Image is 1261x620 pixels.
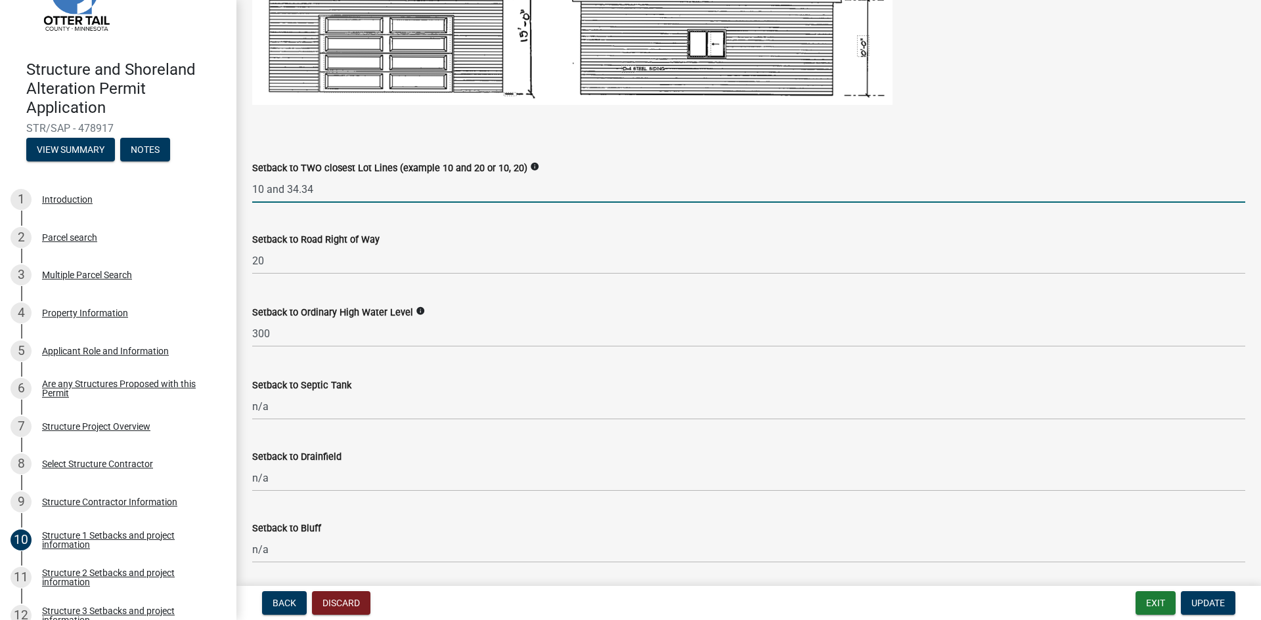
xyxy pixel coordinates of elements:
[42,195,93,204] div: Introduction
[11,227,32,248] div: 2
[42,308,128,318] div: Property Information
[120,138,170,161] button: Notes
[11,567,32,588] div: 11
[530,162,539,171] i: info
[42,459,153,468] div: Select Structure Contractor
[120,146,170,156] wm-modal-confirm: Notes
[26,146,115,156] wm-modal-confirm: Summary
[252,236,380,245] label: Setback to Road Right of Way
[26,60,226,117] h4: Structure and Shoreland Alteration Permit Application
[42,233,97,242] div: Parcel search
[42,270,132,279] div: Multiple Parcel Search
[11,529,32,550] div: 10
[252,524,321,533] label: Setback to Bluff
[42,568,215,587] div: Structure 2 Setbacks and project information
[1181,591,1235,615] button: Update
[312,591,370,615] button: Discard
[42,346,169,356] div: Applicant Role and Information
[11,378,32,399] div: 6
[11,189,32,210] div: 1
[42,422,150,431] div: Structure Project Overview
[273,598,296,608] span: Back
[42,497,177,506] div: Structure Contractor Information
[11,453,32,474] div: 8
[252,381,351,390] label: Setback to Septic Tank
[252,453,342,462] label: Setback to Drainfield
[1191,598,1225,608] span: Update
[252,164,527,173] label: Setback to TWO closest Lot Lines (example 10 and 20 or 10, 20)
[416,306,425,316] i: info
[262,591,307,615] button: Back
[252,308,413,318] label: Setback to Ordinary High Water Level
[11,491,32,512] div: 9
[11,302,32,323] div: 4
[11,416,32,437] div: 7
[42,379,215,398] div: Are any Structures Proposed with this Permit
[42,531,215,549] div: Structure 1 Setbacks and project information
[26,122,210,134] span: STR/SAP - 478917
[26,138,115,161] button: View Summary
[11,341,32,362] div: 5
[11,264,32,285] div: 3
[1136,591,1176,615] button: Exit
